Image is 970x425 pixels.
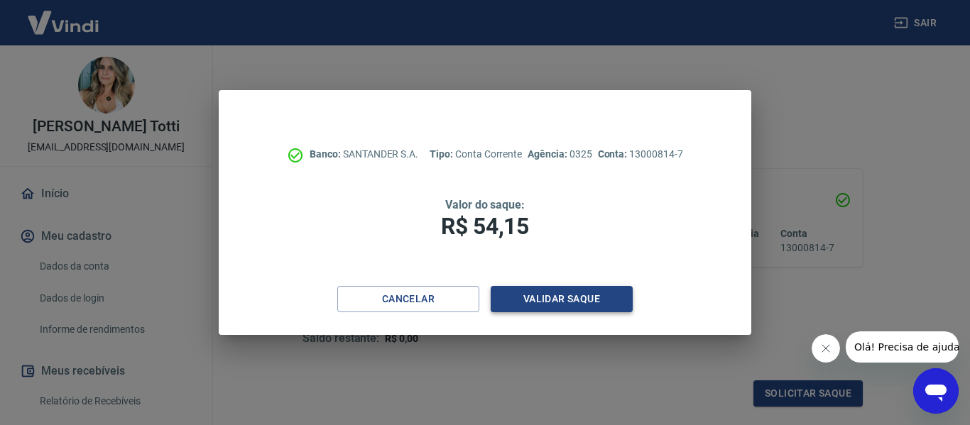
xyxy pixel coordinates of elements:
p: 13000814-7 [598,147,683,162]
span: Banco: [310,148,343,160]
span: Tipo: [430,148,455,160]
p: Conta Corrente [430,147,522,162]
iframe: Fechar mensagem [812,334,840,363]
p: SANTANDER S.A. [310,147,418,162]
button: Validar saque [491,286,633,312]
span: Conta: [598,148,630,160]
iframe: Botão para abrir a janela de mensagens [913,368,959,414]
button: Cancelar [337,286,479,312]
span: Valor do saque: [445,198,525,211]
iframe: Mensagem da empresa [846,331,959,363]
span: R$ 54,15 [441,213,529,240]
span: Agência: [528,148,570,160]
p: 0325 [528,147,592,162]
span: Olá! Precisa de ajuda? [9,10,119,21]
